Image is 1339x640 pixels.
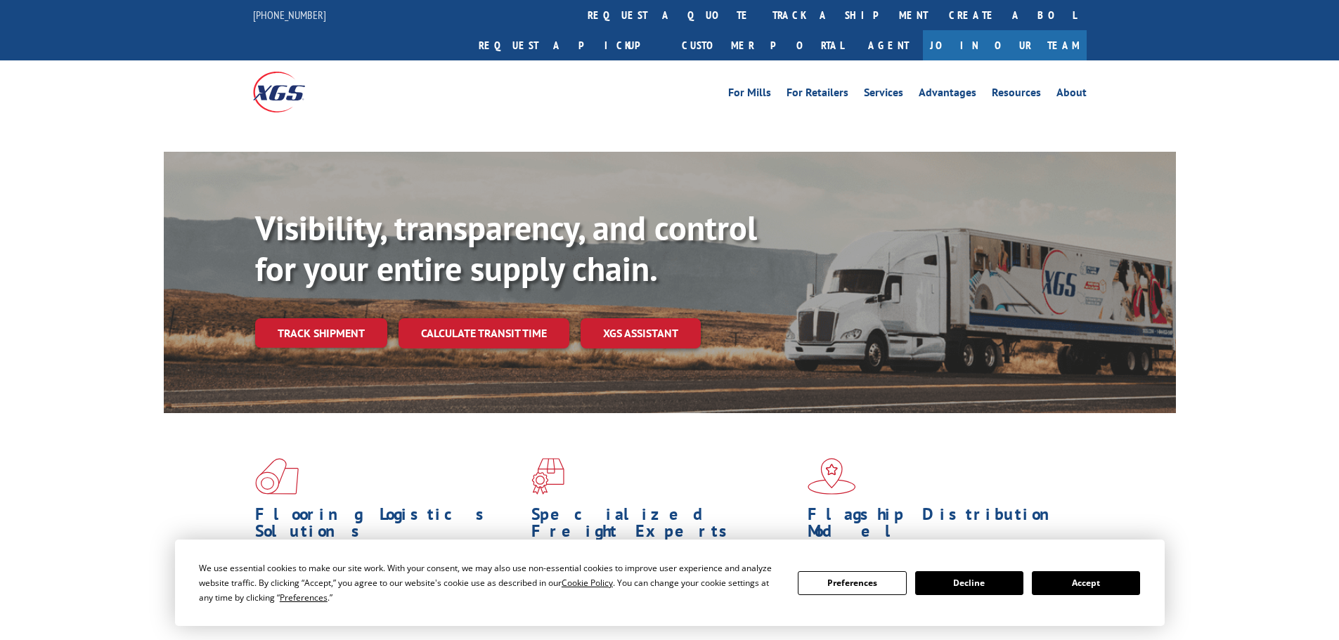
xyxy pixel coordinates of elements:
[531,458,564,495] img: xgs-icon-focused-on-flooring-red
[1032,571,1140,595] button: Accept
[808,506,1073,547] h1: Flagship Distribution Model
[728,87,771,103] a: For Mills
[253,8,326,22] a: [PHONE_NUMBER]
[175,540,1165,626] div: Cookie Consent Prompt
[923,30,1087,60] a: Join Our Team
[468,30,671,60] a: Request a pickup
[671,30,854,60] a: Customer Portal
[199,561,781,605] div: We use essential cookies to make our site work. With your consent, we may also use non-essential ...
[255,458,299,495] img: xgs-icon-total-supply-chain-intelligence-red
[992,87,1041,103] a: Resources
[255,206,757,290] b: Visibility, transparency, and control for your entire supply chain.
[919,87,976,103] a: Advantages
[280,592,328,603] span: Preferences
[915,571,1023,595] button: Decline
[581,318,701,348] a: XGS ASSISTANT
[864,87,903,103] a: Services
[531,506,797,547] h1: Specialized Freight Experts
[562,577,613,589] span: Cookie Policy
[399,318,569,348] a: Calculate transit time
[798,571,906,595] button: Preferences
[854,30,923,60] a: Agent
[255,506,521,547] h1: Flooring Logistics Solutions
[255,318,387,348] a: Track shipment
[1056,87,1087,103] a: About
[808,458,856,495] img: xgs-icon-flagship-distribution-model-red
[787,87,848,103] a: For Retailers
